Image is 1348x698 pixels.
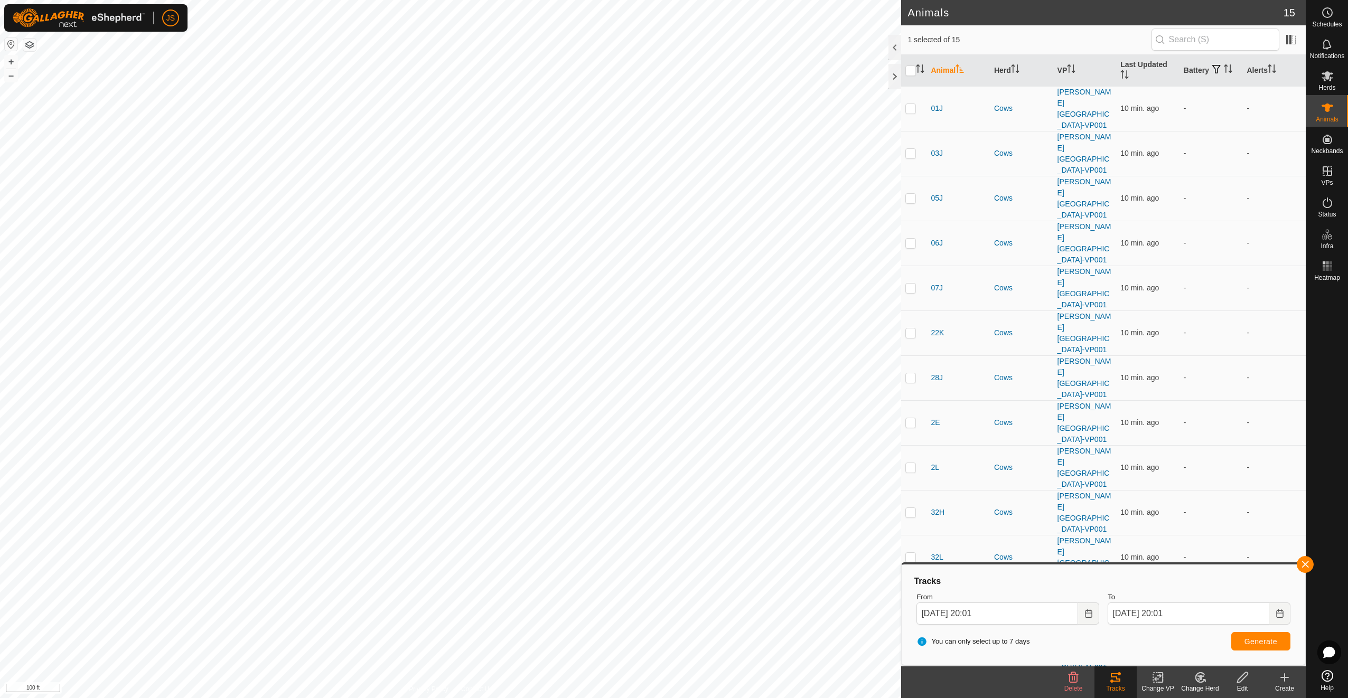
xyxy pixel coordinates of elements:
a: [PERSON_NAME] [GEOGRAPHIC_DATA]-VP001 [1057,492,1111,533]
span: 06J [931,238,943,249]
p-sorticon: Activate to sort [1224,66,1232,74]
button: – [5,69,17,82]
td: - [1242,445,1306,490]
div: Cows [994,372,1049,383]
span: 1 selected of 15 [907,34,1151,45]
td: - [1179,445,1243,490]
td: - [1179,355,1243,400]
a: [PERSON_NAME] [GEOGRAPHIC_DATA]-VP001 [1057,536,1111,578]
a: [PERSON_NAME] [GEOGRAPHIC_DATA]-VP001 [1057,447,1111,488]
div: Cows [994,103,1049,114]
p-sorticon: Activate to sort [1067,66,1075,74]
span: Help [1321,685,1334,691]
th: Alerts [1242,55,1306,87]
td: - [1179,86,1243,131]
span: 15 [1284,5,1295,21]
img: Gallagher Logo [13,8,145,27]
span: 07J [931,282,943,294]
td: - [1179,221,1243,266]
td: - [1242,266,1306,310]
span: Delete [1064,685,1083,692]
span: Herds [1318,84,1335,91]
th: Animal [926,55,990,87]
div: Tracks [1094,684,1137,693]
span: Animals [1316,116,1338,122]
span: Schedules [1312,21,1342,27]
td: - [1179,490,1243,535]
button: Map Layers [23,39,36,51]
span: 03J [931,148,943,159]
div: Cows [994,327,1049,338]
span: 2E [931,417,940,428]
button: Reset Map [5,38,17,51]
a: [PERSON_NAME] [GEOGRAPHIC_DATA]-VP001 [1057,222,1111,264]
a: [PERSON_NAME] [GEOGRAPHIC_DATA]-VP001 [1057,133,1111,174]
div: Cows [994,282,1049,294]
span: Aug 23, 2025, 7:50 PM [1120,239,1159,247]
div: Change Herd [1179,684,1221,693]
td: - [1242,86,1306,131]
button: Choose Date [1269,602,1290,625]
span: Aug 23, 2025, 7:50 PM [1120,373,1159,382]
span: Aug 23, 2025, 7:50 PM [1120,463,1159,471]
th: Battery [1179,55,1243,87]
span: Infra [1321,243,1333,249]
button: Choose Date [1078,602,1099,625]
span: 01J [931,103,943,114]
p-sorticon: Activate to sort [1120,72,1129,80]
td: - [1242,131,1306,176]
td: - [1179,310,1243,355]
span: 32L [931,552,943,563]
span: Aug 23, 2025, 7:50 PM [1120,104,1159,112]
span: JS [166,13,175,24]
td: - [1242,400,1306,445]
p-sorticon: Activate to sort [916,66,924,74]
div: Cows [994,417,1049,428]
a: [PERSON_NAME] [GEOGRAPHIC_DATA]-VP001 [1057,88,1111,129]
td: - [1179,266,1243,310]
span: You can only select up to 7 days [916,636,1029,647]
div: Tracks [912,575,1295,588]
td: - [1242,176,1306,221]
a: [PERSON_NAME] [GEOGRAPHIC_DATA]-VP001 [1057,177,1111,219]
span: Aug 23, 2025, 7:50 PM [1120,418,1159,427]
div: Cows [994,148,1049,159]
p-sorticon: Activate to sort [1011,66,1019,74]
div: Cows [994,193,1049,204]
a: [PERSON_NAME] [GEOGRAPHIC_DATA]-VP001 [1057,357,1111,399]
span: Aug 23, 2025, 7:50 PM [1120,553,1159,561]
th: Last Updated [1116,55,1179,87]
div: Cows [994,462,1049,473]
p-sorticon: Activate to sort [956,66,964,74]
span: Aug 23, 2025, 7:50 PM [1120,194,1159,202]
td: - [1179,400,1243,445]
td: - [1242,355,1306,400]
span: 2L [931,462,939,473]
a: Privacy Policy [409,684,448,694]
p-sorticon: Activate to sort [1268,66,1276,74]
td: - [1179,535,1243,580]
td: - [1242,221,1306,266]
th: VP [1053,55,1117,87]
div: Cows [994,238,1049,249]
span: VPs [1321,180,1333,186]
span: 05J [931,193,943,204]
span: Status [1318,211,1336,218]
span: Aug 23, 2025, 7:50 PM [1120,508,1159,516]
span: 28J [931,372,943,383]
h2: Animals [907,6,1283,19]
label: From [916,592,1099,602]
span: Notifications [1310,53,1344,59]
td: - [1179,176,1243,221]
td: - [1179,131,1243,176]
span: Aug 23, 2025, 7:50 PM [1120,328,1159,337]
span: 32H [931,507,944,518]
label: To [1108,592,1290,602]
a: [PERSON_NAME] [GEOGRAPHIC_DATA]-VP001 [1057,312,1111,354]
button: Generate [1231,632,1290,650]
div: Edit [1221,684,1263,693]
div: Cows [994,507,1049,518]
span: Heatmap [1314,275,1340,281]
span: Aug 23, 2025, 7:50 PM [1120,284,1159,292]
span: Aug 23, 2025, 7:50 PM [1120,149,1159,157]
